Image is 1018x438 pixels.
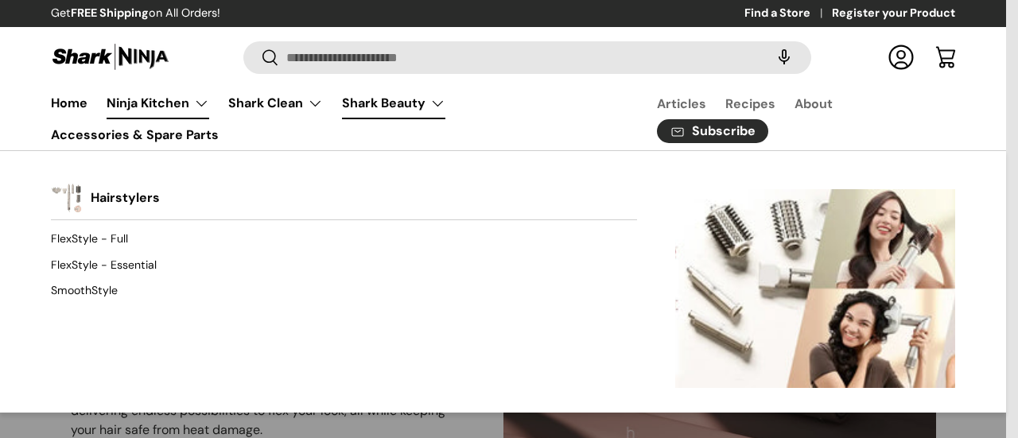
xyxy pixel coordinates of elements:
[657,88,706,119] a: Articles
[51,41,170,72] img: Shark Ninja Philippines
[692,125,756,138] span: Subscribe
[332,87,455,119] summary: Shark Beauty
[795,88,833,119] a: About
[619,87,955,150] nav: Secondary
[744,5,832,22] a: Find a Store
[51,87,87,118] a: Home
[97,87,219,119] summary: Ninja Kitchen
[51,119,219,150] a: Accessories & Spare Parts
[657,119,768,144] a: Subscribe
[71,6,149,20] strong: FREE Shipping
[759,40,810,75] speech-search-button: Search by voice
[725,88,775,119] a: Recipes
[51,5,220,22] p: Get on All Orders!
[51,87,619,150] nav: Primary
[219,87,332,119] summary: Shark Clean
[832,5,955,22] a: Register your Product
